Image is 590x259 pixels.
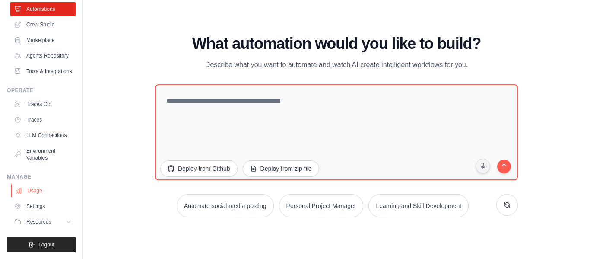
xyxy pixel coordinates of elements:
[11,184,76,198] a: Usage
[10,64,76,78] a: Tools & Integrations
[368,194,469,217] button: Learning and Skill Development
[243,160,319,177] button: Deploy from zip file
[160,160,238,177] button: Deploy from Github
[177,194,274,217] button: Automate social media posting
[10,144,76,165] a: Environment Variables
[7,173,76,180] div: Manage
[10,97,76,111] a: Traces Old
[10,2,76,16] a: Automations
[10,199,76,213] a: Settings
[26,218,51,225] span: Resources
[7,87,76,94] div: Operate
[10,215,76,229] button: Resources
[10,18,76,32] a: Crew Studio
[38,241,54,248] span: Logout
[10,33,76,47] a: Marketplace
[7,237,76,252] button: Logout
[10,113,76,127] a: Traces
[547,217,590,259] iframe: Chat Widget
[10,128,76,142] a: LLM Connections
[191,59,482,70] p: Describe what you want to automate and watch AI create intelligent workflows for you.
[155,35,518,52] h1: What automation would you like to build?
[10,49,76,63] a: Agents Repository
[279,194,364,217] button: Personal Project Manager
